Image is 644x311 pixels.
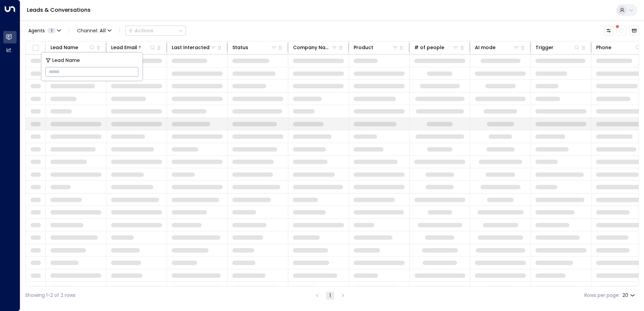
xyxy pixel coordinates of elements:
[293,43,331,51] div: Company Name
[51,43,95,51] div: Lead Name
[617,26,626,35] span: There are new threads available. Refresh the grid to view the latest updates.
[125,26,186,36] button: Actions
[111,43,137,51] div: Lead Email
[326,291,334,300] button: page 1
[232,43,277,51] div: Status
[232,43,248,51] div: Status
[125,26,186,36] div: Button group with a nested menu
[51,43,78,51] div: Lead Name
[584,292,620,299] label: Rows per page:
[475,43,520,51] div: AI mode
[52,57,80,64] span: Lead Name
[28,28,45,33] span: Agents
[596,43,641,51] div: Phone
[27,6,91,14] a: Leads & Conversations
[354,43,373,51] div: Product
[111,43,156,51] div: Lead Email
[74,26,114,35] span: Channel:
[536,43,553,51] div: Trigger
[622,290,636,300] div: 20
[74,26,114,35] button: Channel:All
[414,43,459,51] div: # of people
[604,26,613,35] button: Customize
[313,291,347,300] nav: pagination navigation
[630,26,639,35] button: Archived Leads
[414,43,444,51] div: # of people
[475,43,495,51] div: AI mode
[100,28,106,33] span: All
[172,43,217,51] div: Last Interacted
[25,292,75,299] div: Showing 1-2 of 2 rows
[354,43,398,51] div: Product
[536,43,580,51] div: Trigger
[47,28,56,33] span: 1
[293,43,338,51] div: Company Name
[172,43,210,51] div: Last Interacted
[128,28,153,34] div: Actions
[596,43,611,51] div: Phone
[25,26,63,35] button: Agents1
